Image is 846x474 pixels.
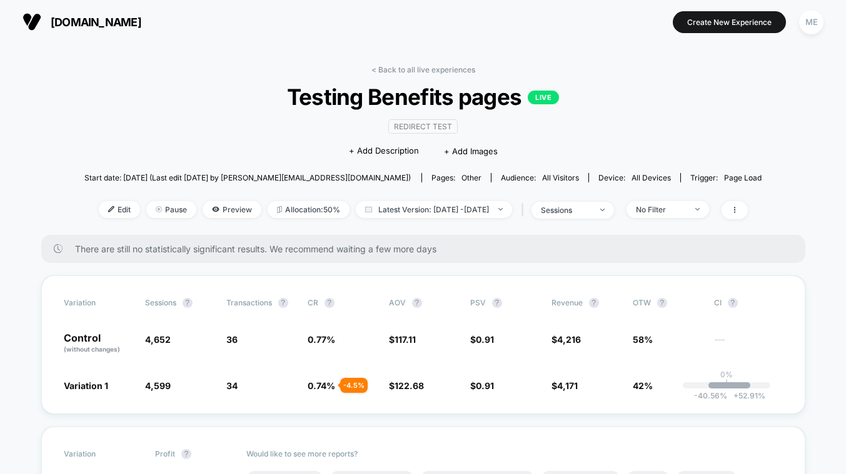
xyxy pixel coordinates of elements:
div: ME [799,10,823,34]
p: LIVE [528,91,559,104]
span: Page Load [724,173,762,182]
span: Edit [99,201,140,218]
span: 4,652 [145,334,171,345]
div: Trigger: [690,173,762,182]
span: Variation [64,298,133,308]
span: 52.91 % [727,391,765,400]
span: other [461,173,481,182]
span: Latest Version: [DATE] - [DATE] [356,201,512,218]
img: end [695,208,700,210]
span: + Add Description [349,145,419,157]
span: 58% [633,334,653,345]
span: 34 [226,380,238,391]
span: | [518,201,531,219]
span: all devices [632,173,671,182]
span: + Add Images [444,146,498,156]
span: There are still no statistically significant results. We recommend waiting a few more days [75,244,780,254]
span: CI [714,298,783,308]
span: + [733,391,738,400]
span: 0.74 % [308,380,335,391]
button: ? [589,298,599,308]
span: 0.77 % [308,334,335,345]
span: 117.11 [395,334,416,345]
span: 4,599 [145,380,171,391]
button: Create New Experience [673,11,786,33]
button: ME [795,9,827,35]
span: 0.91 [476,380,494,391]
div: No Filter [636,205,686,214]
p: | [725,379,728,388]
span: Revenue [551,298,583,307]
img: Visually logo [23,12,41,31]
span: CR [308,298,318,307]
span: AOV [389,298,406,307]
span: -40.56 % [694,391,727,400]
span: Device: [588,173,680,182]
span: $ [551,380,578,391]
span: All Visitors [542,173,579,182]
span: Variation [64,449,133,459]
span: OTW [633,298,702,308]
span: $ [470,380,494,391]
span: 42% [633,380,653,391]
span: Allocation: 50% [268,201,350,218]
p: 0% [720,370,733,379]
span: Testing Benefits pages [118,84,728,110]
button: ? [492,298,502,308]
span: (without changes) [64,345,120,353]
a: < Back to all live experiences [371,65,475,74]
span: Redirect Test [388,119,458,134]
span: Preview [203,201,261,218]
span: --- [714,336,783,354]
span: [DOMAIN_NAME] [51,16,141,29]
img: calendar [365,206,372,212]
span: $ [551,334,581,345]
div: Audience: [501,173,579,182]
span: Transactions [226,298,272,307]
span: 122.68 [395,380,424,391]
span: PSV [470,298,486,307]
img: edit [108,206,114,212]
div: Pages: [431,173,481,182]
button: ? [412,298,422,308]
img: end [600,209,605,211]
span: Pause [146,201,196,218]
img: end [156,206,162,212]
span: Profit [155,449,175,458]
button: ? [325,298,335,308]
button: ? [657,298,667,308]
button: ? [278,298,288,308]
span: Variation 1 [64,380,108,391]
span: 36 [226,334,238,345]
img: end [498,208,503,210]
div: - 4.5 % [340,378,368,393]
button: [DOMAIN_NAME] [19,12,145,32]
span: 4,216 [557,334,581,345]
button: ? [183,298,193,308]
span: 0.91 [476,334,494,345]
p: Would like to see more reports? [246,449,783,458]
button: ? [728,298,738,308]
span: 4,171 [557,380,578,391]
span: Sessions [145,298,176,307]
span: $ [389,334,416,345]
span: Start date: [DATE] (Last edit [DATE] by [PERSON_NAME][EMAIL_ADDRESS][DOMAIN_NAME]) [84,173,411,182]
div: sessions [541,205,591,215]
button: ? [181,449,191,459]
img: rebalance [277,206,282,213]
span: $ [389,380,424,391]
span: $ [470,334,494,345]
p: Control [64,333,133,354]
